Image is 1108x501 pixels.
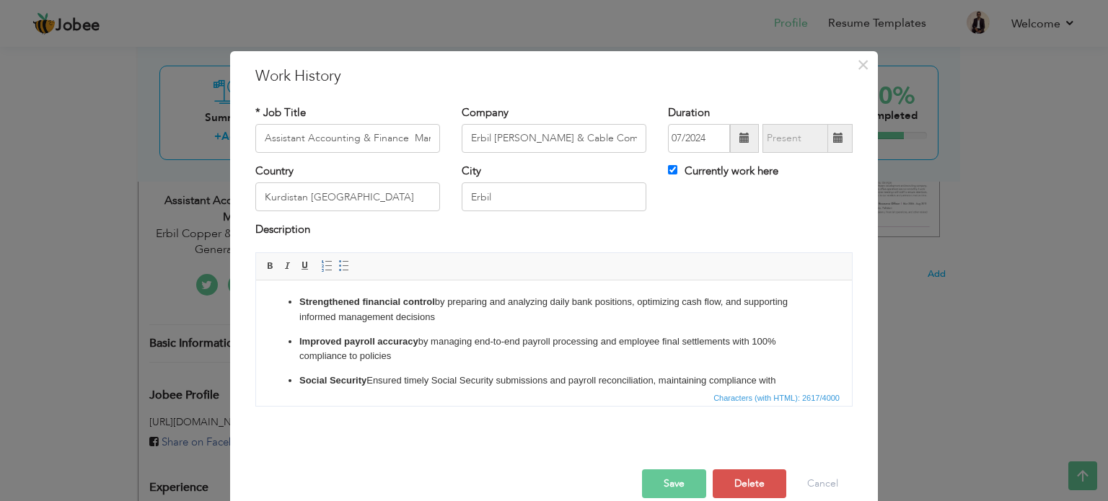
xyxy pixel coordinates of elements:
button: Close [851,53,874,76]
a: Insert/Remove Numbered List [319,258,335,274]
label: Description [255,222,310,237]
a: Bold [263,258,278,274]
label: Duration [668,105,710,120]
div: Statistics [711,391,844,404]
iframe: Rich Text Editor, workEditor [256,280,852,389]
a: Underline [297,258,313,274]
input: Currently work here [668,165,677,174]
p: Ensured timely Social Security submissions and payroll reconciliation, maintaining compliance wit... [43,93,553,123]
span: × [857,52,869,78]
input: From [668,124,730,153]
a: Italic [280,258,296,274]
label: * Job Title [255,105,306,120]
label: Country [255,164,294,179]
label: Company [462,105,509,120]
button: Cancel [793,469,853,498]
button: Delete [713,469,786,498]
label: City [462,164,481,179]
span: Characters (with HTML): 2617/4000 [711,391,843,404]
label: Currently work here [668,164,778,179]
a: Insert/Remove Bulleted List [336,258,352,274]
h3: Work History [255,66,853,87]
button: Save [642,469,706,498]
input: Present [762,124,828,153]
strong: Social Security [43,94,110,105]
